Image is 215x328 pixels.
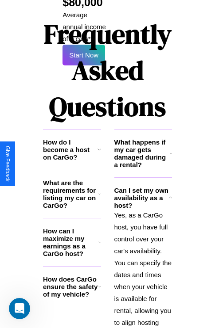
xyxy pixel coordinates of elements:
[43,179,98,209] h3: What are the requirements for listing my car on CarGo?
[63,45,105,65] button: Start Now
[63,9,107,45] p: Average annual income of 9 cars*
[43,138,98,161] h3: How do I become a host on CarGo?
[114,138,170,168] h3: What happens if my car gets damaged during a rental?
[9,298,30,319] iframe: Intercom live chat
[114,187,169,209] h3: Can I set my own availability as a host?
[4,146,11,182] div: Give Feedback
[43,227,98,257] h3: How can I maximize my earnings as a CarGo host?
[43,11,172,129] h1: Frequently Asked Questions
[43,275,98,298] h3: How does CarGo ensure the safety of my vehicle?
